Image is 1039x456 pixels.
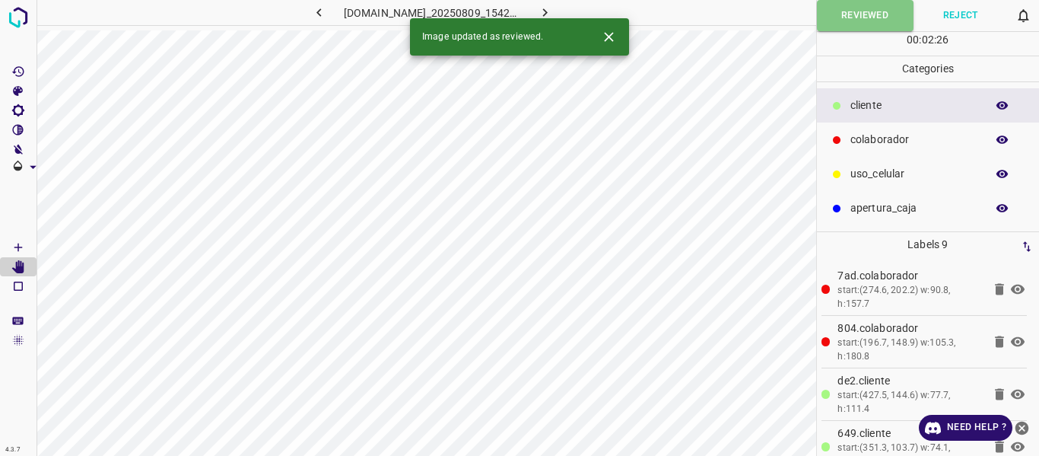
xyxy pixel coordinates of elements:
[850,200,978,216] p: apertura_caja
[907,32,919,48] p: 00
[837,426,983,442] p: 649.​​cliente
[2,444,24,456] div: 4.3.7
[837,373,983,389] p: de2.​​cliente
[850,132,978,148] p: colaborador
[922,32,934,48] p: 02
[1012,415,1031,441] button: close-help
[837,268,983,284] p: 7ad.colaborador
[5,4,32,31] img: logo
[422,30,543,44] span: Image updated as reviewed.
[821,232,1035,257] p: Labels 9
[936,32,948,48] p: 26
[837,320,983,336] p: 804.colaborador
[850,97,978,113] p: ​​cliente
[919,415,1012,441] a: Need Help ?
[837,389,983,416] div: start:(427.5, 144.6) w:77.7, h:111.4
[850,166,978,182] p: uso_celular
[907,32,948,56] div: : :
[344,4,521,25] h6: [DOMAIN_NAME]_20250809_154226_000002460.jpg
[837,284,983,311] div: start:(274.6, 202.2) w:90.8, h:157.7
[595,23,623,51] button: Close
[837,336,983,363] div: start:(196.7, 148.9) w:105.3, h:180.8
